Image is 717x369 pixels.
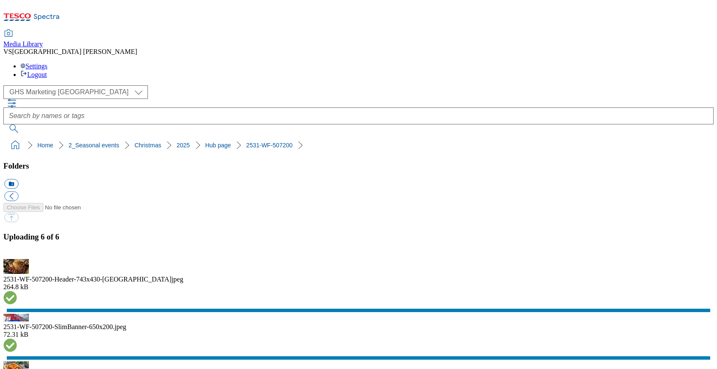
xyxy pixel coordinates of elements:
h3: Uploading 6 of 6 [3,232,714,242]
a: 2531-WF-507200 [246,142,292,149]
a: 2_Seasonal events [68,142,119,149]
span: Media Library [3,40,43,48]
a: Settings [20,62,48,70]
span: [GEOGRAPHIC_DATA] [PERSON_NAME] [12,48,137,55]
div: 72.31 kB [3,331,714,338]
a: Media Library [3,30,43,48]
img: preview [3,314,29,321]
div: 2531-WF-507200-SlimBanner-650x200.jpeg [3,323,714,331]
a: home [9,138,22,152]
h3: Folders [3,161,714,171]
div: 2531-WF-507200-Header-743x430-[GEOGRAPHIC_DATA]jpeg [3,276,714,283]
a: Home [37,142,53,149]
nav: breadcrumb [3,137,714,153]
a: Hub page [205,142,231,149]
div: 264.8 kB [3,283,714,291]
a: 2025 [176,142,190,149]
a: Logout [20,71,47,78]
img: preview [3,259,29,274]
input: Search by names or tags [3,107,714,124]
a: Christmas [134,142,161,149]
span: VS [3,48,12,55]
